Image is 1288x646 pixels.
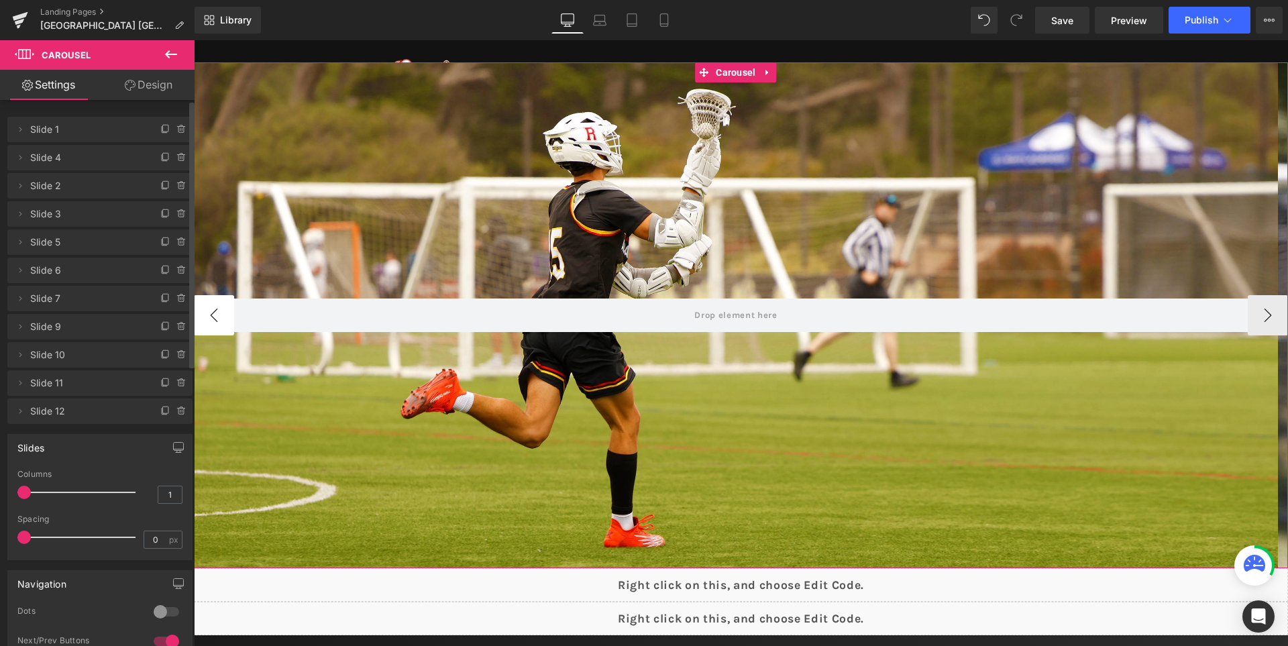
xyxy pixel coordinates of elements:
[30,398,143,424] span: Slide 12
[551,7,584,34] a: Desktop
[519,22,565,42] span: Carousel
[1051,13,1073,28] span: Save
[584,7,616,34] a: Laptop
[30,117,143,142] span: Slide 1
[17,470,182,479] div: Columns
[40,7,195,17] a: Landing Pages
[142,19,256,70] img: Alcatraz Outlaws
[1185,15,1218,25] span: Publish
[17,606,140,620] div: Dots
[17,435,44,453] div: Slides
[17,515,182,524] div: Spacing
[30,342,143,368] span: Slide 10
[1003,7,1030,34] button: Redo
[169,535,180,544] span: px
[648,7,680,34] a: Mobile
[30,201,143,227] span: Slide 3
[30,286,143,311] span: Slide 7
[1111,13,1147,28] span: Preview
[30,370,143,396] span: Slide 11
[30,314,143,339] span: Slide 9
[1256,7,1283,34] button: More
[30,145,143,170] span: Slide 4
[100,70,197,100] a: Design
[17,571,66,590] div: Navigation
[220,14,252,26] span: Library
[1095,7,1163,34] a: Preview
[30,173,143,199] span: Slide 2
[1169,7,1250,34] button: Publish
[42,50,91,60] span: Carousel
[1242,600,1275,633] div: Open Intercom Messenger
[195,7,261,34] a: New Library
[566,22,583,42] a: Expand / Collapse
[971,7,998,34] button: Undo
[30,258,143,283] span: Slide 6
[616,7,648,34] a: Tablet
[40,20,169,31] span: [GEOGRAPHIC_DATA] [GEOGRAPHIC_DATA]
[30,229,143,255] span: Slide 5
